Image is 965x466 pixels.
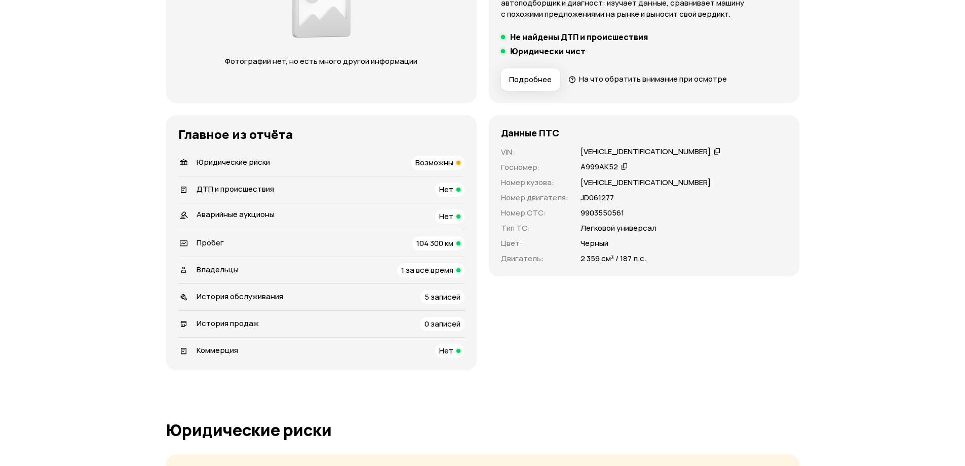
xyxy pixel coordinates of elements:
[501,207,568,219] p: Номер СТС :
[197,291,283,302] span: История обслуживания
[581,177,711,188] p: [VEHICLE_IDENTIFICATION_NUMBER]
[197,209,275,220] span: Аварийные аукционы
[509,75,552,85] span: Подробнее
[501,147,568,158] p: VIN :
[197,318,259,329] span: История продаж
[581,238,608,249] p: Черный
[424,292,460,302] span: 5 записей
[439,345,453,356] span: Нет
[581,162,618,172] div: А999АК52
[197,345,238,355] span: Коммерция
[197,264,239,275] span: Владельцы
[510,46,586,56] h5: Юридически чист
[501,253,568,264] p: Двигатель :
[197,157,270,167] span: Юридические риски
[439,184,453,195] span: Нет
[501,223,568,234] p: Тип ТС :
[581,192,614,203] p: JD061277
[579,74,727,84] span: На что обратить внимание при осмотре
[178,127,465,141] h3: Главное из отчёта
[581,207,624,219] p: 9903550561
[424,318,460,329] span: 0 записей
[415,157,453,168] span: Возможны
[501,238,568,249] p: Цвет :
[501,68,560,91] button: Подробнее
[166,421,799,439] h1: Юридические риски
[215,56,428,67] p: Фотографий нет, но есть много другой информации
[197,237,224,248] span: Пробег
[501,127,559,138] h4: Данные ПТС
[501,192,568,203] p: Номер двигателя :
[581,147,711,157] div: [VEHICLE_IDENTIFICATION_NUMBER]
[416,238,453,248] span: 104 300 км
[439,211,453,222] span: Нет
[581,253,646,264] p: 2 359 см³ / 187 л.с.
[401,265,453,275] span: 1 за всё время
[501,177,568,188] p: Номер кузова :
[501,162,568,173] p: Госномер :
[581,223,657,234] p: Легковой универсал
[510,32,648,42] h5: Не найдены ДТП и происшествия
[568,74,727,84] a: На что обратить внимание при осмотре
[197,184,274,194] span: ДТП и происшествия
